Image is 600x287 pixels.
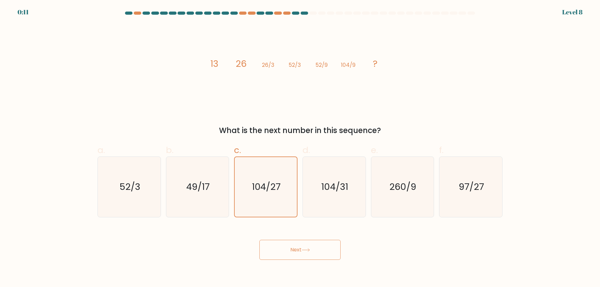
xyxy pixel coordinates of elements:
span: a. [97,144,105,156]
text: 49/17 [186,181,210,193]
div: Level 8 [562,7,582,17]
tspan: 26/3 [262,61,274,69]
span: e. [371,144,378,156]
tspan: 26 [236,57,247,70]
tspan: 52/3 [289,61,301,69]
div: What is the next number in this sequence? [101,125,499,136]
text: 104/27 [252,181,281,193]
tspan: 13 [210,57,218,70]
text: 97/27 [459,181,484,193]
span: f. [439,144,443,156]
text: 52/3 [119,181,140,193]
tspan: 52/9 [316,61,328,69]
tspan: 104/9 [341,61,356,69]
tspan: ? [373,57,377,70]
text: 260/9 [390,181,417,193]
span: b. [166,144,173,156]
span: d. [302,144,310,156]
div: 0:11 [17,7,29,17]
span: c. [234,144,241,156]
text: 104/31 [321,181,348,193]
button: Next [259,240,341,260]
